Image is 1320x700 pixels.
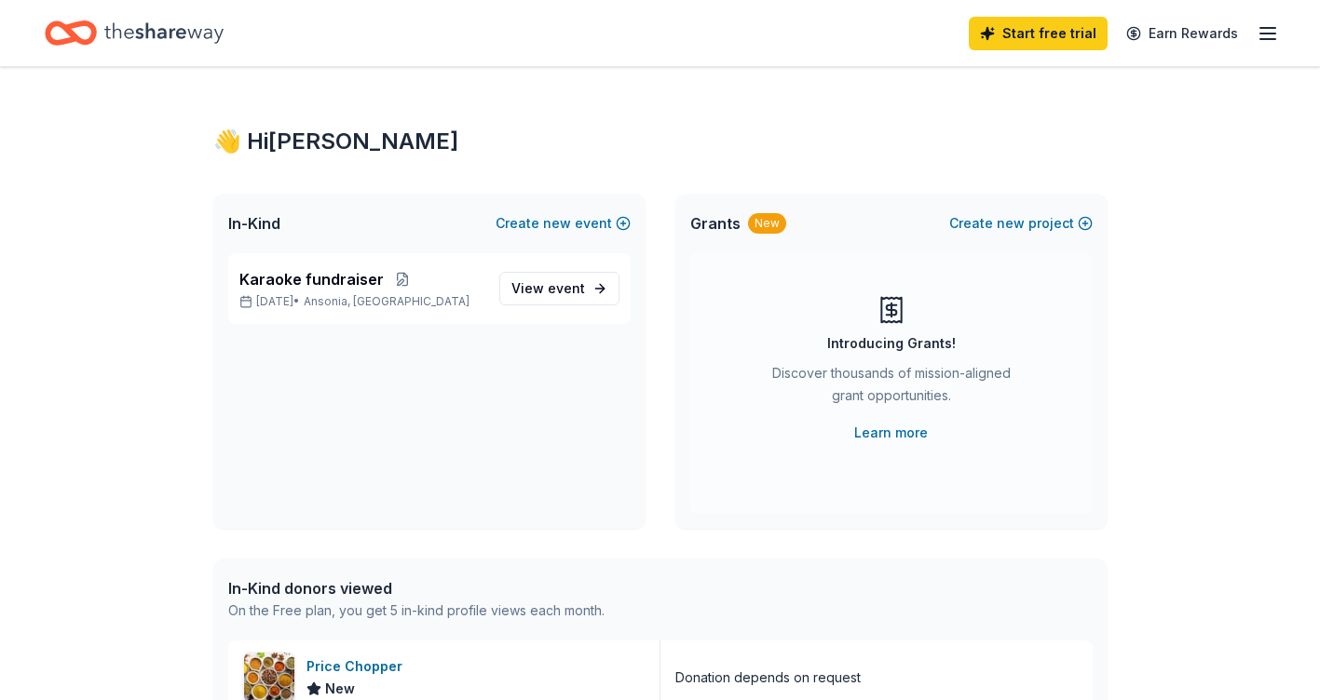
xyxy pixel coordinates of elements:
span: Karaoke fundraiser [239,268,384,290]
span: event [548,280,585,296]
span: In-Kind [228,212,280,235]
span: New [325,678,355,700]
div: Price Chopper [306,655,410,678]
span: View [511,277,585,300]
button: Createnewevent [496,212,631,235]
a: Learn more [854,422,928,444]
div: Introducing Grants! [827,332,956,355]
div: New [748,213,786,234]
div: In-Kind donors viewed [228,577,605,599]
div: On the Free plan, you get 5 in-kind profile views each month. [228,599,605,622]
a: Start free trial [969,17,1108,50]
a: Home [45,11,224,55]
span: new [543,212,571,235]
div: Discover thousands of mission-aligned grant opportunities. [765,362,1018,414]
a: Earn Rewards [1115,17,1249,50]
span: Ansonia, [GEOGRAPHIC_DATA] [304,294,469,309]
a: View event [499,272,619,305]
span: new [997,212,1025,235]
p: [DATE] • [239,294,484,309]
button: Createnewproject [949,212,1093,235]
span: Grants [690,212,741,235]
div: 👋 Hi [PERSON_NAME] [213,127,1108,156]
div: Donation depends on request [675,666,861,689]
